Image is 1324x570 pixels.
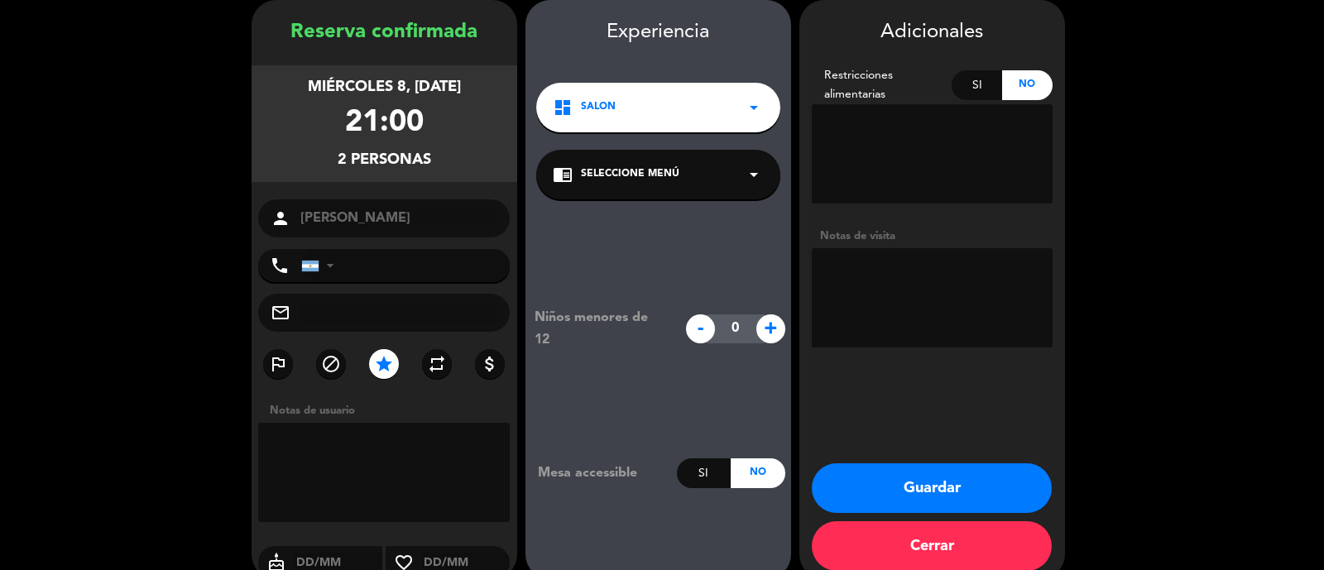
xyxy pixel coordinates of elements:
i: block [321,354,341,374]
div: Restricciones alimentarias [812,66,952,104]
i: phone [270,256,290,275]
div: 2 personas [338,148,431,172]
div: Notas de usuario [261,402,517,419]
i: star [374,354,394,374]
div: Notas de visita [812,228,1053,245]
i: arrow_drop_down [744,165,764,184]
div: Argentina: +54 [302,250,340,281]
div: Adicionales [812,17,1053,49]
div: Si [677,458,731,488]
i: mail_outline [271,303,290,323]
div: Si [952,70,1002,100]
span: + [756,314,785,343]
i: arrow_drop_down [744,98,764,117]
div: Experiencia [525,17,791,49]
span: SALON [581,99,616,116]
div: miércoles 8, [DATE] [308,75,461,99]
div: Mesa accessible [525,462,677,484]
div: Reserva confirmada [252,17,517,49]
div: 21:00 [345,99,424,148]
div: No [1002,70,1053,100]
button: Guardar [812,463,1052,513]
i: attach_money [480,354,500,374]
i: chrome_reader_mode [553,165,573,184]
span: Seleccione Menú [581,166,679,183]
i: person [271,208,290,228]
i: repeat [427,354,447,374]
span: - [686,314,715,343]
i: outlined_flag [268,354,288,374]
i: dashboard [553,98,573,117]
div: Niños menores de 12 [522,307,677,350]
div: No [731,458,784,488]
